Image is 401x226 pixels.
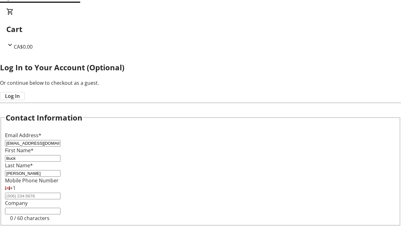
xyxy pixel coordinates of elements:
span: Log In [5,92,20,100]
span: CA$0.00 [14,43,33,50]
input: (506) 234-5678 [5,193,60,199]
tr-character-limit: 0 / 60 characters [10,215,49,222]
label: First Name* [5,147,34,154]
h2: Contact Information [6,112,82,123]
div: CartCA$0.00 [6,8,395,51]
label: Mobile Phone Number [5,177,59,184]
label: Last Name* [5,162,33,169]
label: Email Address* [5,132,41,139]
label: Company [5,200,28,207]
h2: Cart [6,24,395,35]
